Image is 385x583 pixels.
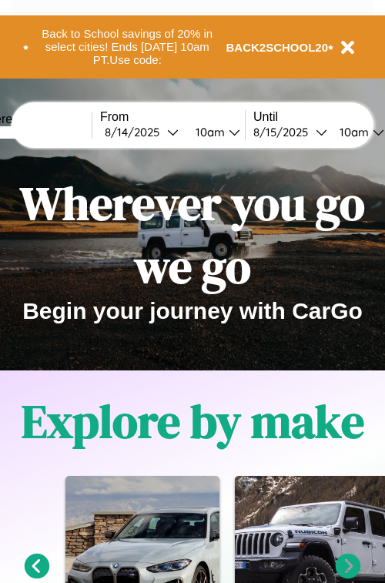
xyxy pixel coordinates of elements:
label: From [100,110,245,124]
button: 8/14/2025 [100,124,183,140]
div: 10am [188,125,229,139]
h1: Explore by make [22,390,364,453]
b: BACK2SCHOOL20 [226,41,329,54]
button: 10am [183,124,245,140]
div: 8 / 14 / 2025 [105,125,167,139]
div: 8 / 15 / 2025 [253,125,316,139]
div: 10am [332,125,373,139]
button: Back to School savings of 20% in select cities! Ends [DATE] 10am PT.Use code: [28,23,226,71]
